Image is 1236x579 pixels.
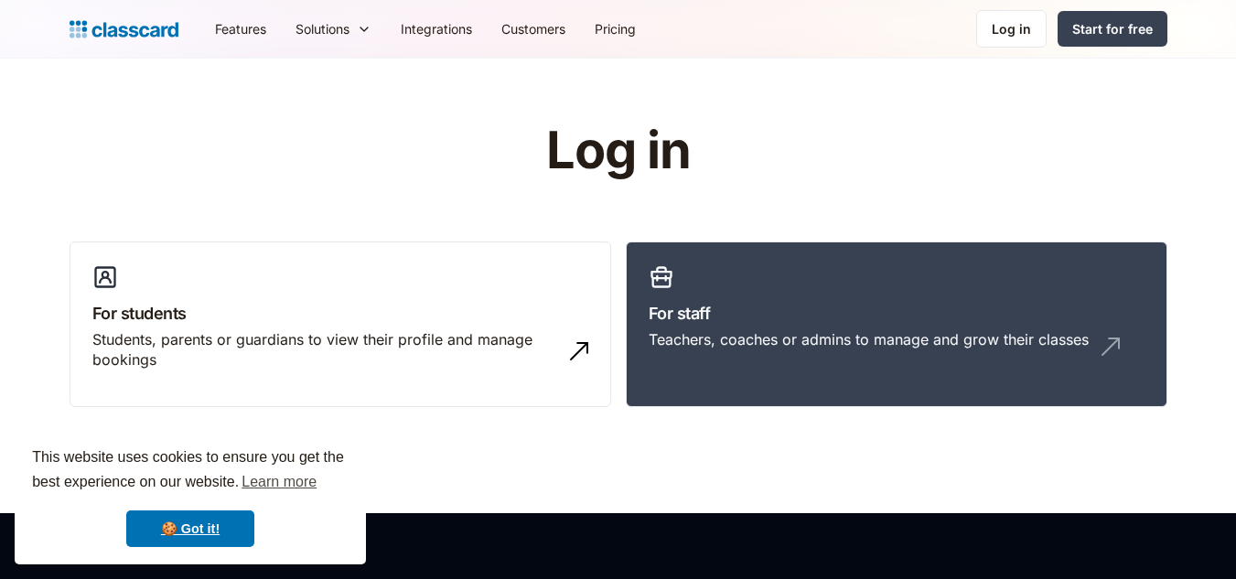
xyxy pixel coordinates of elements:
div: Start for free [1072,19,1153,38]
div: Teachers, coaches or admins to manage and grow their classes [649,329,1089,349]
a: Pricing [580,8,650,49]
a: dismiss cookie message [126,510,254,547]
h3: For staff [649,301,1145,326]
span: This website uses cookies to ensure you get the best experience on our website. [32,446,349,496]
div: cookieconsent [15,429,366,564]
a: Features [200,8,281,49]
a: For staffTeachers, coaches or admins to manage and grow their classes [626,241,1167,408]
a: Start for free [1058,11,1167,47]
a: For studentsStudents, parents or guardians to view their profile and manage bookings [70,241,611,408]
h3: For students [92,301,588,326]
a: Log in [976,10,1047,48]
a: Customers [487,8,580,49]
a: Integrations [386,8,487,49]
a: learn more about cookies [239,468,319,496]
div: Solutions [296,19,349,38]
div: Solutions [281,8,386,49]
a: Logo [70,16,178,42]
h1: Log in [328,123,908,179]
div: Students, parents or guardians to view their profile and manage bookings [92,329,552,370]
div: Log in [992,19,1031,38]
